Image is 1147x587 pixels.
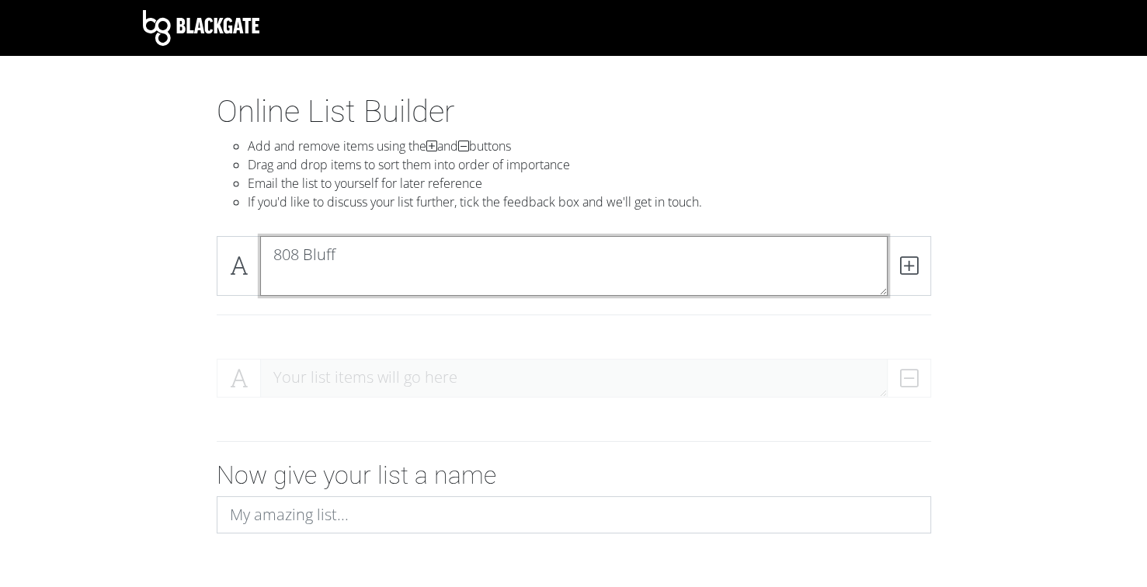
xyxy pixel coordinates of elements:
li: Drag and drop items to sort them into order of importance [248,155,931,174]
h2: Now give your list a name [217,460,931,490]
li: Email the list to yourself for later reference [248,174,931,193]
h1: Online List Builder [217,93,931,130]
li: Add and remove items using the and buttons [248,137,931,155]
input: My amazing list... [217,496,931,533]
img: Blackgate [143,10,259,46]
li: If you'd like to discuss your list further, tick the feedback box and we'll get in touch. [248,193,931,211]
